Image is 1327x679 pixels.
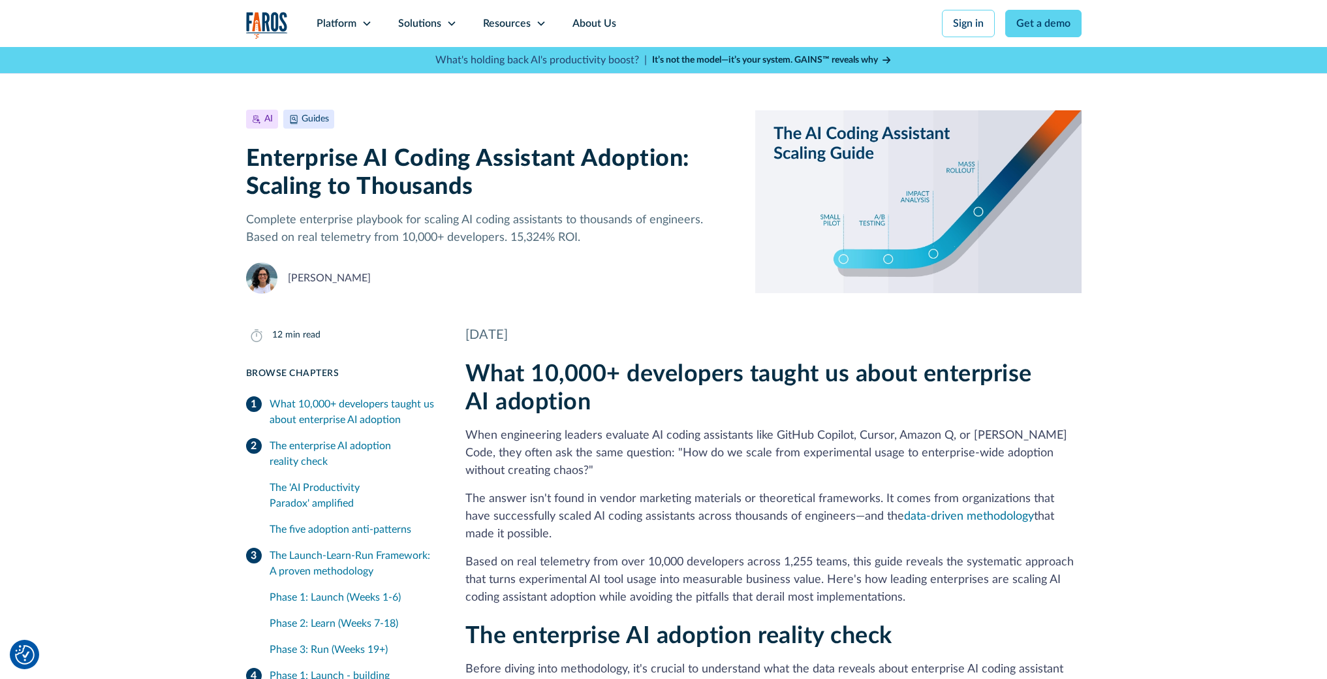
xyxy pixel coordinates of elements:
a: Phase 2: Learn (Weeks 7-18) [270,610,434,637]
div: Solutions [398,16,441,31]
div: Phase 1: Launch (Weeks 1-6) [270,590,434,605]
div: Phase 3: Run (Weeks 19+) [270,642,434,657]
img: Logo of the analytics and reporting company Faros. [246,12,288,39]
div: [DATE] [465,325,1082,345]
a: Phase 1: Launch (Weeks 1-6) [270,584,434,610]
a: The 'AI Productivity Paradox' amplified [270,475,434,516]
a: data-driven methodology [904,511,1034,522]
img: Illustration of hockey stick-like scaling from pilot to mass rollout [755,110,1081,294]
a: home [246,12,288,39]
p: The answer isn't found in vendor marketing materials or theoretical frameworks. It comes from org... [465,490,1082,543]
div: The enterprise AI adoption reality check [270,438,434,469]
a: What 10,000+ developers taught us about enterprise AI adoption [246,391,434,433]
div: The five adoption anti-patterns [270,522,434,537]
a: Phase 3: Run (Weeks 19+) [270,637,434,663]
button: Cookie Settings [15,645,35,665]
p: When engineering leaders evaluate AI coding assistants like GitHub Copilot, Cursor, Amazon Q, or ... [465,427,1082,480]
div: Guides [302,112,329,126]
div: What 10,000+ developers taught us about enterprise AI adoption [270,396,434,428]
h2: What 10,000+ developers taught us about enterprise AI adoption [465,360,1082,417]
img: Revisit consent button [15,645,35,665]
div: Platform [317,16,356,31]
div: AI [264,112,273,126]
strong: It’s not the model—it’s your system. GAINS™ reveals why [652,55,878,65]
h1: Enterprise AI Coding Assistant Adoption: Scaling to Thousands [246,145,735,201]
div: Browse Chapters [246,367,434,381]
a: The Launch-Learn-Run Framework: A proven methodology [246,543,434,584]
img: Naomi Lurie [246,262,277,294]
div: 12 [272,328,283,342]
div: Phase 2: Learn (Weeks 7-18) [270,616,434,631]
a: The enterprise AI adoption reality check [246,433,434,475]
div: The Launch-Learn-Run Framework: A proven methodology [270,548,434,579]
div: Resources [483,16,531,31]
a: The five adoption anti-patterns [270,516,434,543]
p: Based on real telemetry from over 10,000 developers across 1,255 teams, this guide reveals the sy... [465,554,1082,607]
a: Sign in [942,10,995,37]
div: The 'AI Productivity Paradox' amplified [270,480,434,511]
div: [PERSON_NAME] [288,270,371,286]
p: Complete enterprise playbook for scaling AI coding assistants to thousands of engineers. Based on... [246,212,735,247]
a: It’s not the model—it’s your system. GAINS™ reveals why [652,54,892,67]
div: min read [285,328,320,342]
a: Get a demo [1005,10,1082,37]
p: What's holding back AI's productivity boost? | [435,52,647,68]
strong: The enterprise AI adoption reality check [465,624,892,648]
